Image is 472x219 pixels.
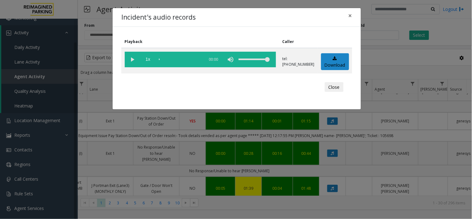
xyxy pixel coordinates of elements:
span: playback speed button [140,52,156,67]
th: Caller [279,36,318,48]
div: volume level [239,52,270,67]
p: tel:[PHONE_NUMBER] [283,56,315,67]
span: × [348,11,352,20]
h4: Incident's audio records [121,12,196,22]
a: Download [321,53,349,70]
button: Close [325,82,343,92]
th: Playback [121,36,279,48]
div: scrub bar [159,52,201,67]
button: Close [344,8,357,23]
